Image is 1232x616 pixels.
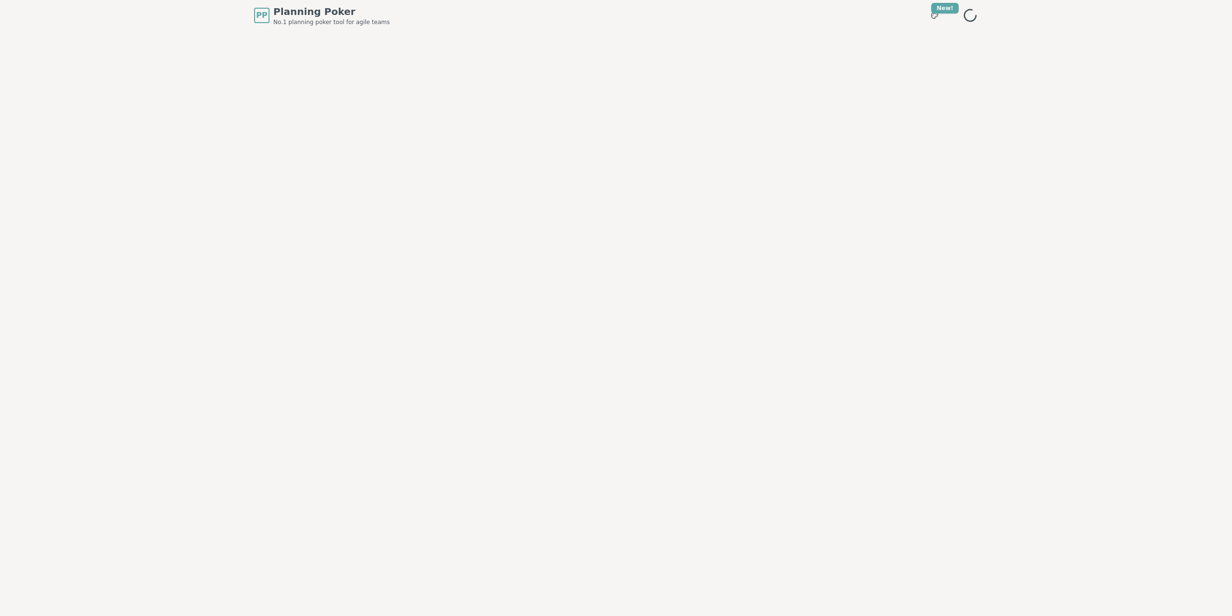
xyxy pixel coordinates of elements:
span: PP [256,10,267,21]
span: No.1 planning poker tool for agile teams [273,18,390,26]
button: New! [926,7,943,24]
a: PPPlanning PokerNo.1 planning poker tool for agile teams [254,5,390,26]
div: New! [931,3,959,13]
span: Planning Poker [273,5,390,18]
